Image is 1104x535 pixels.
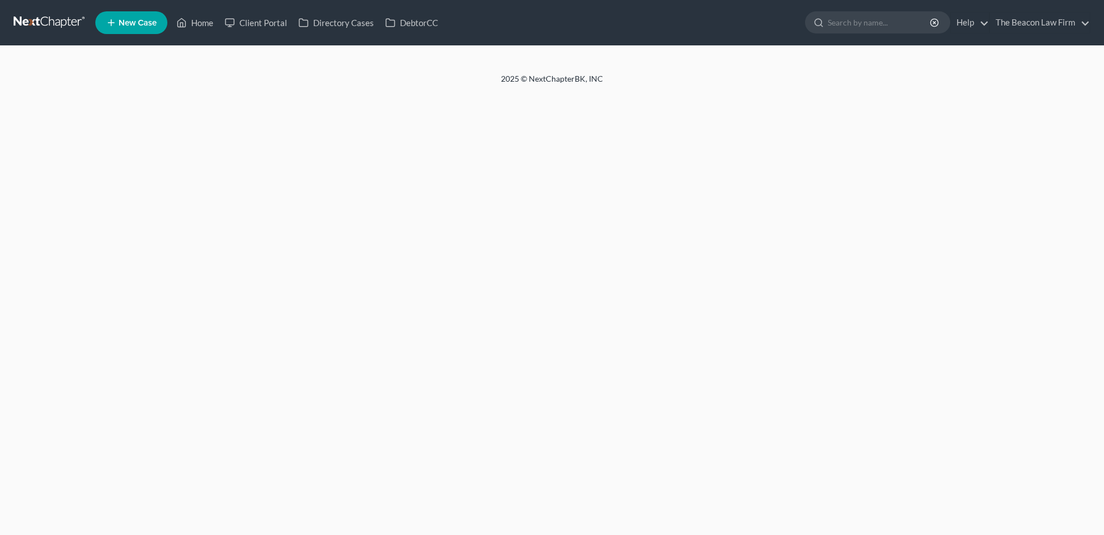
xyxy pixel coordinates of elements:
a: Home [171,12,219,33]
input: Search by name... [828,12,932,33]
a: Help [951,12,989,33]
a: DebtorCC [380,12,444,33]
div: 2025 © NextChapterBK, INC [229,73,875,94]
a: Directory Cases [293,12,380,33]
span: New Case [119,19,157,27]
a: The Beacon Law Firm [990,12,1090,33]
a: Client Portal [219,12,293,33]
